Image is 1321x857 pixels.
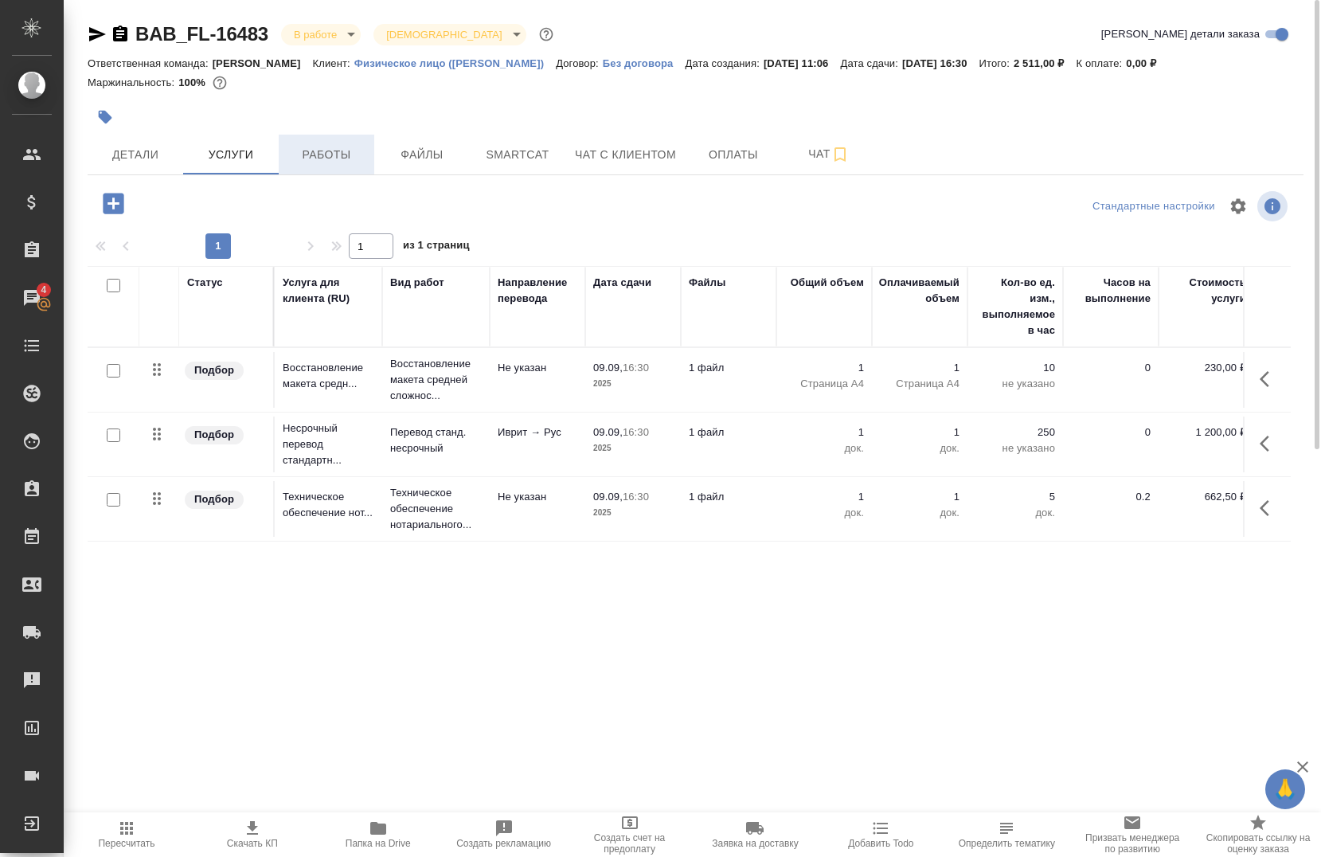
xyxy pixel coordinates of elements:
[31,282,56,298] span: 4
[92,187,135,220] button: Добавить услугу
[88,76,178,88] p: Маржинальность:
[975,376,1055,392] p: не указано
[194,362,234,378] p: Подбор
[390,356,482,404] p: Восстановление макета средней сложнос...
[281,24,361,45] div: В работе
[194,491,234,507] p: Подбор
[791,144,867,164] span: Чат
[313,57,354,69] p: Клиент:
[283,360,374,392] p: Восстановление макета средн...
[283,275,374,307] div: Услуга для клиента (RU)
[1126,57,1168,69] p: 0,00 ₽
[880,376,959,392] p: Страница А4
[689,425,768,440] p: 1 файл
[784,505,864,521] p: док.
[784,360,864,376] p: 1
[975,275,1055,338] div: Кол-во ед. изм., выполняемое в час
[289,28,342,41] button: В работе
[1167,360,1246,376] p: 230,00 ₽
[1250,489,1288,527] button: Показать кнопки
[689,275,725,291] div: Файлы
[209,72,230,93] button: 0.00 RUB;
[111,25,130,44] button: Скопировать ссылку
[593,440,673,456] p: 2025
[593,376,673,392] p: 2025
[623,491,649,503] p: 16:30
[97,145,174,165] span: Детали
[880,360,959,376] p: 1
[1272,773,1299,806] span: 🙏
[4,278,60,318] a: 4
[880,425,959,440] p: 1
[498,360,577,376] p: Не указан
[975,489,1055,505] p: 5
[784,425,864,440] p: 1
[575,145,676,165] span: Чат с клиентом
[384,145,460,165] span: Файлы
[593,362,623,374] p: 09.09,
[194,427,234,443] p: Подбор
[784,376,864,392] p: Страница А4
[593,275,651,291] div: Дата сдачи
[1014,57,1077,69] p: 2 511,00 ₽
[689,489,768,505] p: 1 файл
[975,440,1055,456] p: не указано
[193,145,269,165] span: Услуги
[1088,194,1219,219] div: split button
[498,489,577,505] p: Не указан
[536,24,557,45] button: Доп статусы указывают на важность/срочность заказа
[695,145,772,165] span: Оплаты
[1250,425,1288,463] button: Показать кнопки
[1063,417,1159,472] td: 0
[556,57,603,69] p: Договор:
[283,421,374,468] p: Несрочный перевод стандартн...
[88,25,107,44] button: Скопировать ссылку для ЯМессенджера
[1250,360,1288,398] button: Показать кнопки
[498,275,577,307] div: Направление перевода
[1077,57,1127,69] p: К оплате:
[975,425,1055,440] p: 250
[288,145,365,165] span: Работы
[979,57,1014,69] p: Итого:
[390,275,444,291] div: Вид работ
[880,489,959,505] p: 1
[381,28,506,41] button: [DEMOGRAPHIC_DATA]
[354,56,556,69] a: Физическое лицо ([PERSON_NAME])
[88,57,213,69] p: Ответственная команда:
[880,505,959,521] p: док.
[187,275,223,291] div: Статус
[593,491,623,503] p: 09.09,
[880,440,959,456] p: док.
[784,440,864,456] p: док.
[498,425,577,440] p: Иврит → Рус
[283,489,374,521] p: Техническое обеспечение нот...
[1265,769,1305,809] button: 🙏
[88,100,123,135] button: Добавить тэг
[975,360,1055,376] p: 10
[689,360,768,376] p: 1 файл
[975,505,1055,521] p: док.
[593,505,673,521] p: 2025
[902,57,979,69] p: [DATE] 16:30
[373,24,526,45] div: В работе
[623,426,649,438] p: 16:30
[603,56,686,69] a: Без договора
[764,57,841,69] p: [DATE] 11:06
[1071,275,1151,307] div: Часов на выполнение
[479,145,556,165] span: Smartcat
[1219,187,1257,225] span: Настроить таблицу
[390,425,482,456] p: Перевод станд. несрочный
[1167,425,1246,440] p: 1 200,00 ₽
[685,57,763,69] p: Дата создания:
[403,236,470,259] span: из 1 страниц
[135,23,268,45] a: BAB_FL-16483
[603,57,686,69] p: Без договора
[1167,489,1246,505] p: 662,50 ₽
[784,489,864,505] p: 1
[178,76,209,88] p: 100%
[1063,481,1159,537] td: 0.2
[593,426,623,438] p: 09.09,
[831,145,850,164] svg: Подписаться
[1101,26,1260,42] span: [PERSON_NAME] детали заказа
[1257,191,1291,221] span: Посмотреть информацию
